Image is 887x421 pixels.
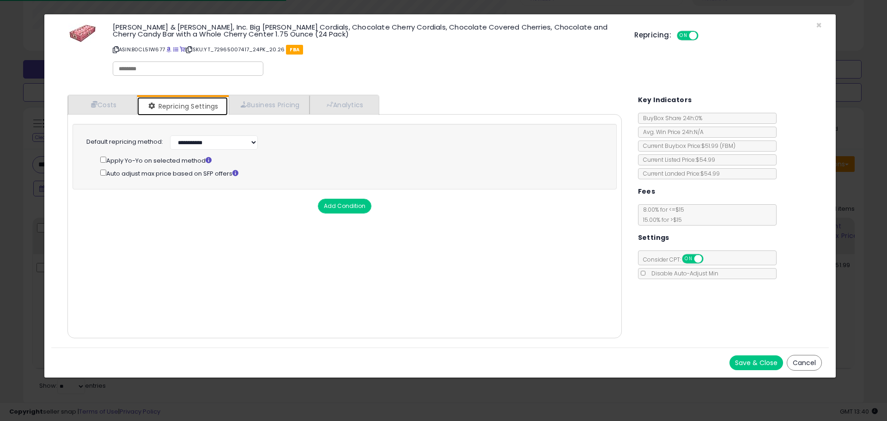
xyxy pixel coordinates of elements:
span: BuyBox Share 24h: 0% [638,114,702,122]
button: Save & Close [729,355,783,370]
span: ON [683,255,694,263]
span: ( FBM ) [720,142,735,150]
a: Repricing Settings [137,97,228,116]
span: 8.00 % for <= $15 [638,206,684,224]
p: ASIN: B0CL51W677 | SKU: YT_72965007417_24PK_20.26 [113,42,620,57]
span: ON [678,32,689,40]
h3: [PERSON_NAME] & [PERSON_NAME], Inc. Big [PERSON_NAME] Cordials, Chocolate Cherry Cordials, Chocol... [113,24,620,37]
span: 15.00 % for > $15 [638,216,682,224]
a: Business Pricing [229,95,310,114]
span: Current Landed Price: $54.99 [638,170,720,177]
span: Current Buybox Price: [638,142,735,150]
h5: Fees [638,186,656,197]
span: OFF [697,32,712,40]
div: Auto adjust max price based on SFP offers [100,168,601,178]
a: Your listing only [180,46,185,53]
h5: Settings [638,232,669,244]
a: All offer listings [173,46,178,53]
label: Default repricing method: [86,138,163,146]
button: Cancel [787,355,822,371]
h5: Key Indicators [638,94,692,106]
a: BuyBox page [166,46,171,53]
span: Consider CPT: [638,256,716,263]
span: Current Listed Price: $54.99 [638,156,715,164]
span: FBA [286,45,303,55]
span: $51.99 [701,142,735,150]
span: OFF [702,255,717,263]
a: Costs [68,95,137,114]
span: Disable Auto-Adjust Min [647,269,718,277]
h5: Repricing: [634,31,671,39]
button: Add Condition [318,199,371,214]
span: × [816,18,822,32]
div: Apply Yo-Yo on selected method [100,155,601,165]
a: Analytics [310,95,378,114]
span: Avg. Win Price 24h: N/A [638,128,704,136]
img: 41JG58CF6oL._SL60_.jpg [68,24,96,43]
